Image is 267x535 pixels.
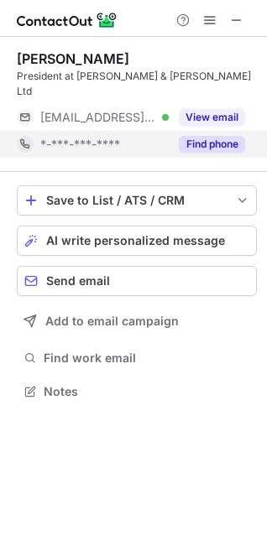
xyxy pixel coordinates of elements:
[45,314,179,328] span: Add to email campaign
[17,10,118,30] img: ContactOut v5.3.10
[46,274,110,288] span: Send email
[17,69,257,99] div: President at [PERSON_NAME] & [PERSON_NAME] Ltd
[17,306,257,336] button: Add to email campaign
[17,346,257,370] button: Find work email
[179,109,245,126] button: Reveal Button
[17,50,129,67] div: [PERSON_NAME]
[40,110,156,125] span: [EMAIL_ADDRESS][DOMAIN_NAME]
[46,234,225,247] span: AI write personalized message
[17,185,257,216] button: save-profile-one-click
[179,136,245,153] button: Reveal Button
[46,194,228,207] div: Save to List / ATS / CRM
[17,266,257,296] button: Send email
[44,351,250,366] span: Find work email
[17,380,257,403] button: Notes
[17,226,257,256] button: AI write personalized message
[44,384,250,399] span: Notes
